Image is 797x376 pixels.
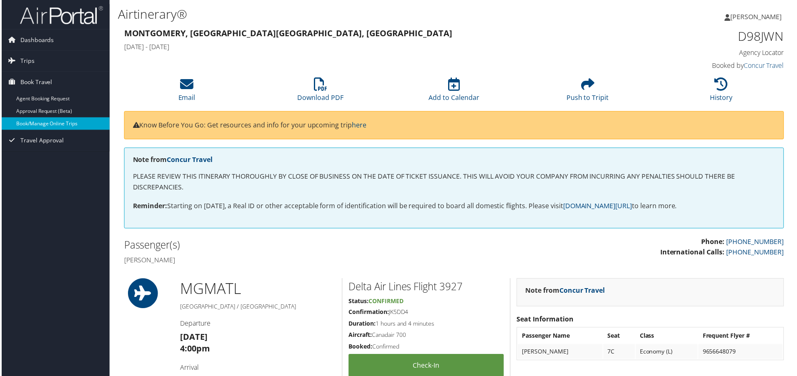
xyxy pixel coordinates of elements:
[662,249,726,258] strong: International Calls:
[348,344,372,352] strong: Booked:
[166,156,212,165] a: Concur Travel
[604,330,636,345] th: Seat
[132,156,212,165] strong: Note from
[728,238,786,247] a: [PHONE_NUMBER]
[179,364,336,374] h4: Arrival
[629,61,786,70] h4: Booked by
[517,316,574,325] strong: Seat Information
[519,330,604,345] th: Passenger Name
[726,4,792,29] a: [PERSON_NAME]
[637,346,699,361] td: Economy (L)
[700,346,784,361] td: 9656648079
[19,51,33,72] span: Trips
[348,321,376,329] strong: Duration:
[348,332,372,340] strong: Aircraft:
[179,279,336,300] h1: MGM ATL
[178,82,195,102] a: Email
[123,42,617,52] h4: [DATE] - [DATE]
[179,344,209,356] strong: 4:00pm
[700,330,784,345] th: Frequent Flyer #
[348,321,504,329] h5: 1 hours and 4 minutes
[560,287,606,296] a: Concur Travel
[132,120,777,131] p: Know Before You Go: Get resources and info for your upcoming trip
[123,27,453,39] strong: Montgomery, [GEOGRAPHIC_DATA] [GEOGRAPHIC_DATA], [GEOGRAPHIC_DATA]
[179,304,336,312] h5: [GEOGRAPHIC_DATA] / [GEOGRAPHIC_DATA]
[564,202,633,211] a: [DOMAIN_NAME][URL]
[348,332,504,341] h5: Canadair 700
[123,256,448,266] h4: [PERSON_NAME]
[745,61,786,70] a: Concur Travel
[348,281,504,295] h2: Delta Air Lines Flight 3927
[132,202,777,212] p: Starting on [DATE], a Real ID or other acceptable form of identification will be required to boar...
[348,344,504,352] h5: Confirmed
[637,330,699,345] th: Class
[19,131,63,152] span: Travel Approval
[179,320,336,329] h4: Departure
[728,249,786,258] a: [PHONE_NUMBER]
[604,346,636,361] td: 7C
[567,82,610,102] a: Push to Tripit
[297,82,343,102] a: Download PDF
[18,5,102,25] img: airportal-logo.png
[526,287,606,296] strong: Note from
[629,48,786,57] h4: Agency Locator
[132,172,777,193] p: PLEASE REVIEW THIS ITINERARY THOROUGHLY BY CLOSE OF BUSINESS ON THE DATE OF TICKET ISSUANCE. THIS...
[19,72,51,93] span: Book Travel
[348,298,368,306] strong: Status:
[132,202,166,211] strong: Reminder:
[348,309,504,318] h5: JK5DD4
[352,121,366,130] a: here
[629,27,786,45] h1: D98JWN
[368,298,404,306] span: Confirmed
[19,30,53,50] span: Dashboards
[519,346,604,361] td: [PERSON_NAME]
[429,82,480,102] a: Add to Calendar
[712,82,734,102] a: History
[179,333,207,344] strong: [DATE]
[123,239,448,253] h2: Passenger(s)
[732,12,784,21] span: [PERSON_NAME]
[348,309,389,317] strong: Confirmation:
[117,5,567,23] h1: Airtinerary®
[703,238,726,247] strong: Phone:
